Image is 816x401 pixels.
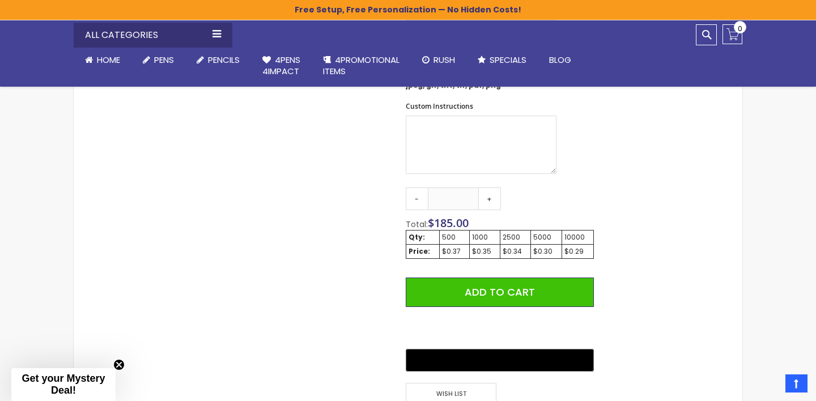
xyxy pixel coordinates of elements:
a: Specials [466,48,538,72]
div: All Categories [74,23,232,48]
span: 4PROMOTIONAL ITEMS [323,54,399,77]
iframe: Google Customer Reviews [722,370,816,401]
span: Home [97,54,120,66]
div: 500 [442,233,467,242]
span: Custom Instructions [406,101,473,111]
strong: Qty: [409,232,425,242]
span: Blog [549,54,571,66]
span: Total: [406,219,428,230]
div: Get your Mystery Deal!Close teaser [11,368,116,401]
span: 185.00 [434,215,469,231]
span: Pens [154,54,174,66]
span: Pencils [208,54,240,66]
div: 2500 [503,233,528,242]
div: 1000 [472,233,498,242]
div: $0.29 [564,247,592,256]
button: Add to Cart [406,278,594,307]
div: $0.35 [472,247,498,256]
div: $0.37 [442,247,467,256]
span: $ [428,215,469,231]
div: $0.34 [503,247,528,256]
a: Rush [411,48,466,72]
div: 10000 [564,233,592,242]
button: Buy with GPay [406,349,594,372]
span: Rush [433,54,455,66]
a: 4Pens4impact [251,48,312,84]
span: Add to Cart [465,285,535,299]
span: 0 [738,23,742,34]
span: Get your Mystery Deal! [22,373,105,396]
strong: Price: [409,246,430,256]
a: Home [74,48,131,72]
span: Specials [490,54,526,66]
a: 4PROMOTIONALITEMS [312,48,411,84]
button: Close teaser [113,359,125,370]
div: $0.30 [533,247,559,256]
a: Pencils [185,48,251,72]
span: 4Pens 4impact [262,54,300,77]
iframe: PayPal [406,315,594,341]
div: 5000 [533,233,559,242]
a: Blog [538,48,583,72]
a: + [478,187,501,210]
a: Pens [131,48,185,72]
a: 0 [722,24,742,44]
a: - [406,187,428,210]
